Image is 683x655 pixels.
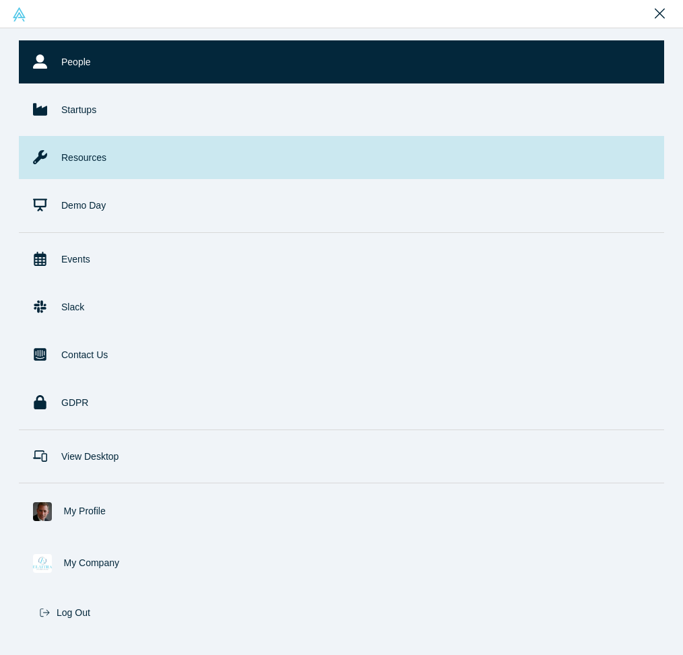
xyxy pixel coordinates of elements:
img: Stephen Morrell's profile [33,502,52,521]
a: View Desktop [19,435,664,478]
a: My Profile [19,488,664,535]
a: Demo Day [19,184,664,227]
a: GDPR [19,381,664,424]
a: Startups [19,88,664,131]
button: Log Out [19,592,100,634]
a: People [19,40,664,83]
img: Elaitra AI's profile [33,554,52,573]
a: My Company [19,540,664,587]
a: Contact Us [19,333,664,376]
a: Slack [19,285,664,329]
a: Events [19,238,664,281]
img: Alchemist Vault Logo [12,7,26,22]
a: Resources [19,136,664,179]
